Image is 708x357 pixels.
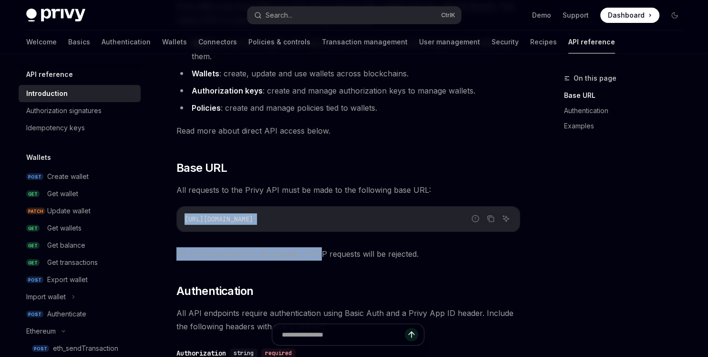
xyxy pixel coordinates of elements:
[500,212,512,225] button: Ask AI
[19,168,141,185] a: POSTCreate wallet
[176,124,520,137] span: Read more about direct API access below.
[492,31,519,53] a: Security
[26,225,40,232] span: GET
[19,237,141,254] a: GETGet balance
[47,222,82,234] div: Get wallets
[564,118,690,134] a: Examples
[176,67,520,80] li: : create, update and use wallets across blockchains.
[26,152,51,163] h5: Wallets
[26,276,43,283] span: POST
[192,103,221,113] strong: Policies
[32,345,49,352] span: POST
[441,11,455,19] span: Ctrl K
[26,88,68,99] div: Introduction
[162,31,187,53] a: Wallets
[19,102,141,119] a: Authorization signatures
[47,171,89,182] div: Create wallet
[19,288,141,305] button: Import wallet
[26,291,66,303] div: Import wallet
[47,205,91,217] div: Update wallet
[484,212,497,225] button: Copy the contents from the code block
[564,88,690,103] a: Base URL
[176,183,520,197] span: All requests to the Privy API must be made to the following base URL:
[26,208,45,215] span: PATCH
[26,122,85,134] div: Idempotency keys
[568,31,615,53] a: API reference
[47,308,86,320] div: Authenticate
[26,259,40,266] span: GET
[26,9,85,22] img: dark logo
[564,103,690,118] a: Authentication
[176,160,227,176] span: Base URL
[19,254,141,271] a: GETGet transactions
[26,31,57,53] a: Welcome
[26,69,73,80] h5: API reference
[176,306,520,333] span: All API endpoints require authentication using Basic Auth and a Privy App ID header. Include the ...
[667,8,682,23] button: Toggle dark mode
[19,202,141,220] a: PATCHUpdate wallet
[405,328,418,341] button: Send message
[248,31,310,53] a: Policies & controls
[19,220,141,237] a: GETGet wallets
[26,325,56,337] div: Ethereum
[19,85,141,102] a: Introduction
[19,305,141,323] a: POSTAuthenticate
[176,84,520,97] li: : create and manage authorization keys to manage wallets.
[266,10,292,21] div: Search...
[19,119,141,136] a: Idempotency keys
[26,105,102,116] div: Authorization signatures
[53,343,118,354] div: eth_sendTransaction
[102,31,151,53] a: Authentication
[19,185,141,202] a: GETGet wallet
[47,257,98,268] div: Get transactions
[26,311,43,318] span: POST
[469,212,482,225] button: Report incorrect code
[198,31,237,53] a: Connectors
[185,215,253,223] span: [URL][DOMAIN_NAME]
[192,86,263,95] strong: Authorization keys
[247,7,461,24] button: Search...CtrlK
[26,173,43,180] span: POST
[532,10,551,20] a: Demo
[322,31,408,53] a: Transaction management
[68,31,90,53] a: Basics
[176,283,254,299] span: Authentication
[574,73,616,84] span: On this page
[600,8,659,23] a: Dashboard
[26,242,40,249] span: GET
[26,190,40,198] span: GET
[176,247,520,261] span: HTTPS is required for all requests. HTTP requests will be rejected.
[47,240,85,251] div: Get balance
[282,324,405,345] input: Ask a question...
[19,340,141,357] a: POSTeth_sendTransaction
[47,274,88,285] div: Export wallet
[419,31,480,53] a: User management
[192,69,219,78] strong: Wallets
[47,188,78,199] div: Get wallet
[608,10,645,20] span: Dashboard
[19,271,141,288] a: POSTExport wallet
[176,101,520,115] li: : create and manage policies tied to wallets.
[19,323,141,340] button: Ethereum
[563,10,589,20] a: Support
[530,31,557,53] a: Recipes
